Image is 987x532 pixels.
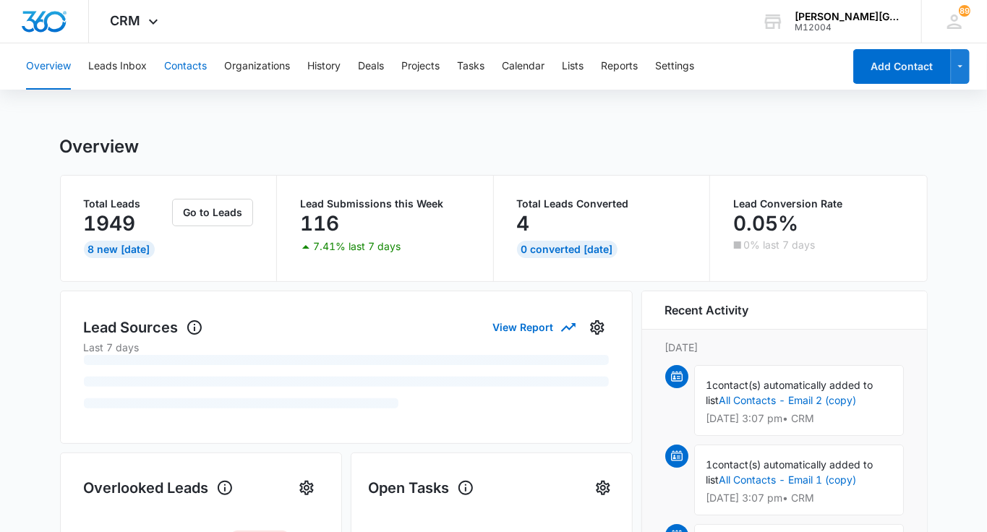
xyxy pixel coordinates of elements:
[853,49,951,84] button: Add Contact
[224,43,290,90] button: Organizations
[401,43,440,90] button: Projects
[655,43,694,90] button: Settings
[665,340,904,355] p: [DATE]
[795,22,900,33] div: account id
[84,340,609,355] p: Last 7 days
[562,43,584,90] button: Lists
[706,413,892,424] p: [DATE] 3:07 pm • CRM
[84,241,155,258] div: 8 New [DATE]
[795,11,900,22] div: account name
[84,212,136,235] p: 1949
[300,212,339,235] p: 116
[84,477,234,499] h1: Overlooked Leads
[959,5,970,17] div: notifications count
[706,379,873,406] span: contact(s) automatically added to list
[733,212,798,235] p: 0.05%
[706,493,892,503] p: [DATE] 3:07 pm • CRM
[295,476,318,499] button: Settings
[743,240,815,250] p: 0% last 7 days
[111,13,141,28] span: CRM
[719,473,857,486] a: All Contacts - Email 1 (copy)
[300,199,470,209] p: Lead Submissions this Week
[706,379,713,391] span: 1
[733,199,904,209] p: Lead Conversion Rate
[586,316,609,339] button: Settings
[959,5,970,17] span: 89
[719,394,857,406] a: All Contacts - Email 2 (copy)
[706,458,713,471] span: 1
[164,43,207,90] button: Contacts
[60,136,140,158] h1: Overview
[517,212,530,235] p: 4
[369,477,474,499] h1: Open Tasks
[84,199,170,209] p: Total Leads
[591,476,615,499] button: Settings
[88,43,147,90] button: Leads Inbox
[706,458,873,486] span: contact(s) automatically added to list
[313,241,401,252] p: 7.41% last 7 days
[517,199,687,209] p: Total Leads Converted
[172,199,253,226] button: Go to Leads
[601,43,638,90] button: Reports
[502,43,544,90] button: Calendar
[517,241,618,258] div: 0 Converted [DATE]
[457,43,484,90] button: Tasks
[493,314,574,340] button: View Report
[84,317,203,338] h1: Lead Sources
[307,43,341,90] button: History
[172,206,253,218] a: Go to Leads
[358,43,384,90] button: Deals
[26,43,71,90] button: Overview
[665,301,749,319] h6: Recent Activity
